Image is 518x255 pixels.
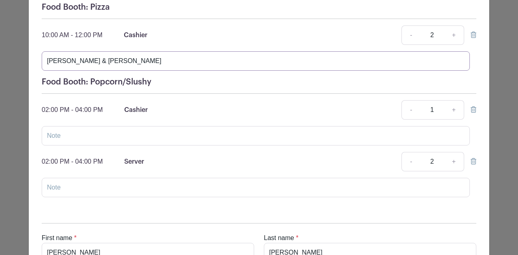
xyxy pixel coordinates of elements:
a: + [444,25,464,45]
a: + [444,100,464,120]
a: - [401,152,420,171]
input: Note [42,178,470,197]
a: - [401,25,420,45]
span: 02:00 PM - 04:00 PM [42,158,103,165]
span: Server [124,158,144,165]
input: Note [42,126,470,145]
h5: Food Booth: Pizza [42,2,476,12]
span: 10:00 AM - 12:00 PM [42,32,102,38]
label: Last name [264,233,294,243]
a: - [401,100,420,120]
label: First name [42,233,72,243]
span: 02:00 PM - 04:00 PM [42,106,103,113]
h5: Food Booth: Popcorn/Slushy [42,77,476,87]
input: Note [42,51,470,71]
a: + [444,152,464,171]
span: Cashier [124,107,148,113]
span: Cashier [124,32,147,38]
